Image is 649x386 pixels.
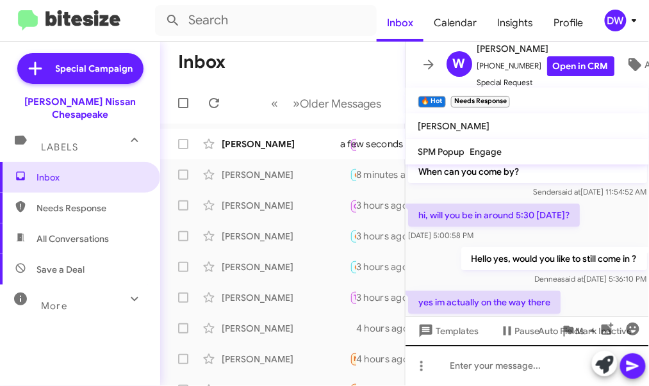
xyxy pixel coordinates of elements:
[350,197,356,213] div: Inbound Call
[356,261,418,273] div: 3 hours ago
[222,261,350,273] div: [PERSON_NAME]
[356,168,428,181] div: 8 minutes ago
[300,97,382,111] span: Older Messages
[356,353,419,366] div: 4 hours ago
[222,353,350,366] div: [PERSON_NAME]
[539,319,600,342] span: Auto Fields
[41,141,78,153] span: Labels
[408,204,580,227] p: hi, will you be in around 5:30 [DATE]?
[350,351,356,366] div: Few months ago
[377,4,423,42] a: Inbox
[354,202,388,211] span: Call Them
[354,262,376,271] span: 🔥 Hot
[418,96,446,108] small: 🔥 Hot
[408,291,561,314] p: yes im actually on the way there
[529,319,611,342] button: Auto Fields
[356,291,418,304] div: 3 hours ago
[155,5,377,36] input: Search
[477,76,614,89] span: Special Request
[418,120,490,132] span: [PERSON_NAME]
[37,263,85,276] span: Save a Deal
[416,319,479,342] span: Templates
[561,274,584,284] span: said at
[17,53,144,84] a: Special Campaign
[477,56,614,76] span: [PHONE_NUMBER]
[354,293,391,302] span: Try Pausing
[489,319,550,342] button: Pause
[470,146,502,157] span: Engage
[56,62,133,75] span: Special Campaign
[37,232,109,245] span: All Conversations
[350,229,356,243] div: No problem see you soon
[41,300,67,312] span: More
[37,202,145,214] span: Needs Response
[461,247,646,270] p: Hello yes, would you like to still come in ?
[356,230,418,243] div: 3 hours ago
[350,322,356,335] div: Ok I completely understand. We are here to help, are you available to stop by [DATE] ?
[272,95,279,111] span: «
[350,136,356,152] div: Inbound Call
[265,90,390,117] nav: Page navigation example
[558,187,580,197] span: said at
[222,291,350,304] div: [PERSON_NAME]
[356,322,419,335] div: 4 hours ago
[354,170,376,179] span: 🔥 Hot
[222,230,350,243] div: [PERSON_NAME]
[178,52,226,72] h1: Inbox
[350,167,356,182] div: I'm outside
[222,322,350,335] div: [PERSON_NAME]
[477,41,614,56] span: [PERSON_NAME]
[418,146,465,157] span: SPM Popup
[408,230,473,240] span: [DATE] 5:00:58 PM
[222,138,350,150] div: [PERSON_NAME]
[350,290,356,305] div: Ok perfect safe travels, and we will get back in contact with you next week.
[354,232,376,240] span: 🔥 Hot
[453,54,466,74] span: W
[605,10,627,31] div: DW
[350,259,356,274] div: Yes we could do that
[356,138,433,150] div: a few seconds ago
[264,90,286,117] button: Previous
[423,4,487,42] a: Calendar
[37,171,145,184] span: Inbox
[356,199,418,212] div: 3 hours ago
[222,199,350,212] div: [PERSON_NAME]
[451,96,510,108] small: Needs Response
[406,319,489,342] button: Templates
[354,355,409,363] span: Needs Response
[547,56,614,76] a: Open in CRM
[222,168,350,181] div: [PERSON_NAME]
[533,187,646,197] span: Sender [DATE] 11:54:52 AM
[487,4,544,42] a: Insights
[293,95,300,111] span: »
[286,90,390,117] button: Next
[544,4,594,42] a: Profile
[594,10,635,31] button: DW
[534,274,646,284] span: Dennea [DATE] 5:36:10 PM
